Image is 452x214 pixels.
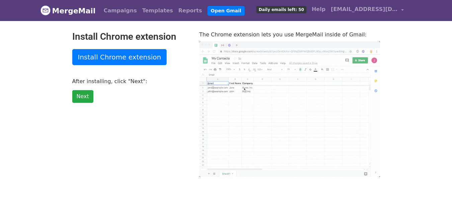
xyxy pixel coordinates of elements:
iframe: Chat Widget [419,182,452,214]
a: Reports [176,4,205,17]
a: MergeMail [40,4,96,18]
a: Daily emails left: 50 [254,3,309,16]
a: Install Chrome extension [72,49,167,65]
span: Daily emails left: 50 [256,6,306,13]
h2: Install Chrome extension [72,31,189,42]
img: MergeMail logo [40,5,51,15]
p: After installing, click "Next": [72,78,189,85]
p: The Chrome extension lets you use MergeMail inside of Gmail: [199,31,380,38]
a: Next [72,90,93,103]
span: [EMAIL_ADDRESS][DOMAIN_NAME] [331,5,398,13]
a: Open Gmail [207,6,245,16]
a: [EMAIL_ADDRESS][DOMAIN_NAME] [328,3,406,18]
a: Templates [140,4,176,17]
a: Campaigns [101,4,140,17]
a: Help [309,3,328,16]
